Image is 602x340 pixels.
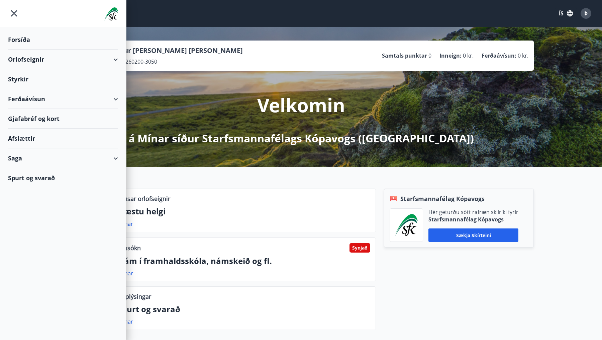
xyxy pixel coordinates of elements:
div: Gjafabréf og kort [8,109,118,129]
p: Spurt og svarað [117,303,370,315]
p: Upplýsingar [117,292,151,301]
div: Spurt og svarað [8,168,118,188]
button: ÍS [555,7,577,19]
p: á Mínar síður Starfsmannafélags Kópavogs ([GEOGRAPHIC_DATA]) [128,131,474,146]
p: Velkomin [257,92,345,118]
div: Styrkir [8,69,118,89]
button: Þ [578,5,594,21]
span: 0 kr. [518,52,528,59]
p: Ferðaávísun : [482,52,516,59]
span: Starfsmannafélag Kópavogs [400,194,485,203]
p: Næstu helgi [117,206,370,217]
p: Þorgerður [PERSON_NAME] [PERSON_NAME] [98,46,243,55]
p: Hér geturðu sótt rafræn skilríki fyrir [428,208,518,216]
p: Nám í framhaldsskóla, námskeið og fl. [117,255,370,267]
div: Orlofseignir [8,50,118,69]
button: menu [8,7,20,19]
div: Saga [8,148,118,168]
span: Þ [584,10,588,17]
div: Afslættir [8,129,118,148]
span: 0 [428,52,431,59]
div: Forsíða [8,30,118,50]
div: Synjað [349,243,370,253]
span: 0 kr. [463,52,474,59]
button: Sækja skírteini [428,228,518,242]
img: union_logo [104,7,118,21]
p: Inneign : [439,52,462,59]
p: Lausar orlofseignir [117,194,170,203]
p: Umsókn [117,244,141,252]
p: Samtals punktar [382,52,427,59]
span: 260200-3050 [125,58,157,65]
img: x5MjQkxwhnYn6YREZUTEa9Q4KsBUeQdWGts9Dj4O.png [395,214,418,236]
div: Ferðaávísun [8,89,118,109]
p: Starfsmannafélag Kópavogs [428,216,518,223]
